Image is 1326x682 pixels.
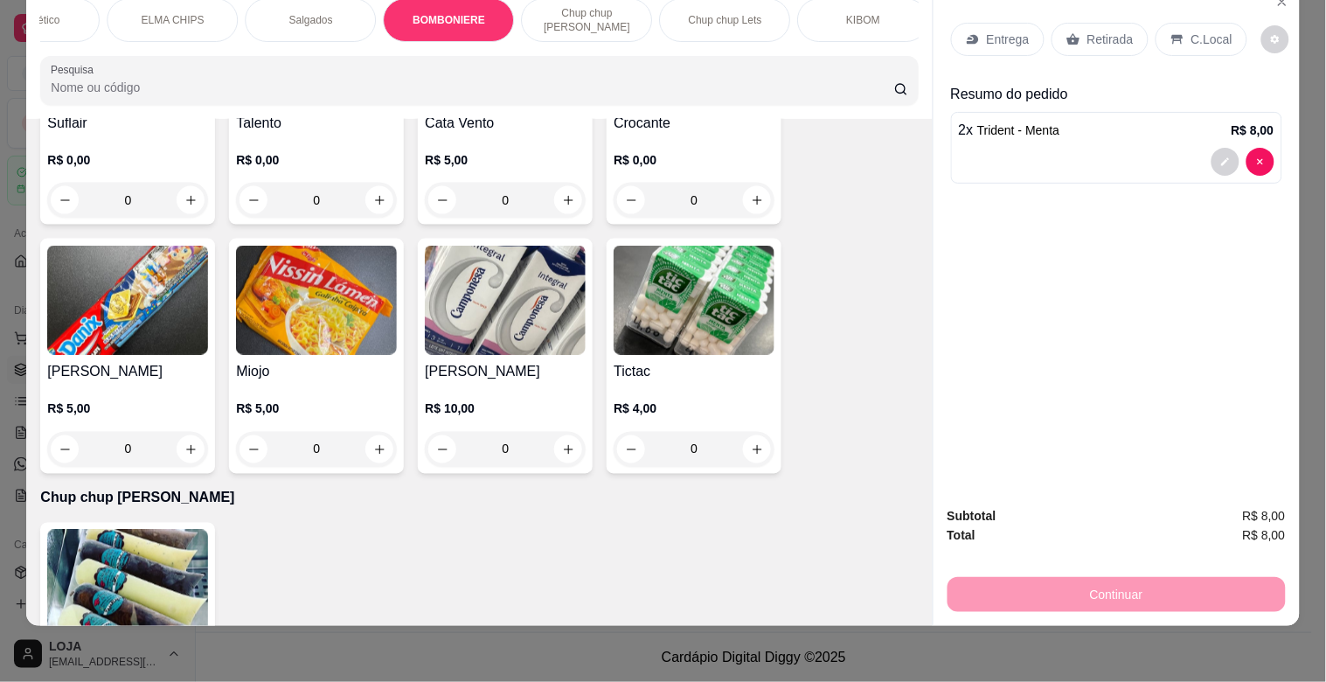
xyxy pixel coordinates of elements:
[236,113,397,134] h4: Talento
[614,246,774,355] img: product-image
[1087,31,1134,48] p: Retirada
[554,186,582,214] button: increase-product-quantity
[948,528,975,542] strong: Total
[1261,25,1289,53] button: decrease-product-quantity
[51,62,100,77] label: Pesquisa
[236,362,397,383] h4: Miojo
[47,530,208,639] img: product-image
[236,400,397,418] p: R$ 5,00
[1232,122,1274,139] p: R$ 8,00
[959,120,1060,141] p: 2 x
[236,246,397,355] img: product-image
[846,13,880,27] p: KIBOM
[554,435,582,463] button: increase-product-quantity
[47,246,208,355] img: product-image
[536,6,637,34] p: Chup chup [PERSON_NAME]
[47,400,208,418] p: R$ 5,00
[743,435,771,463] button: increase-product-quantity
[614,151,774,169] p: R$ 0,00
[987,31,1030,48] p: Entrega
[614,400,774,418] p: R$ 4,00
[428,186,456,214] button: decrease-product-quantity
[413,13,485,27] p: BOMBONIERE
[425,246,586,355] img: product-image
[47,113,208,134] h4: Suflair
[51,435,79,463] button: decrease-product-quantity
[51,79,894,96] input: Pesquisa
[425,113,586,134] h4: Cata Vento
[240,435,267,463] button: decrease-product-quantity
[428,435,456,463] button: decrease-product-quantity
[977,123,1059,137] span: Trident - Menta
[951,84,1282,105] p: Resumo do pedido
[425,400,586,418] p: R$ 10,00
[365,435,393,463] button: increase-product-quantity
[1246,148,1274,176] button: decrease-product-quantity
[177,435,205,463] button: increase-product-quantity
[40,488,918,509] p: Chup chup [PERSON_NAME]
[614,113,774,134] h4: Crocante
[1243,525,1286,545] span: R$ 8,00
[425,151,586,169] p: R$ 5,00
[47,362,208,383] h4: [PERSON_NAME]
[614,362,774,383] h4: Tictac
[47,151,208,169] p: R$ 0,00
[1191,31,1232,48] p: C.Local
[948,509,996,523] strong: Subtotal
[1243,506,1286,525] span: R$ 8,00
[1211,148,1239,176] button: decrease-product-quantity
[288,13,332,27] p: Salgados
[425,362,586,383] h4: [PERSON_NAME]
[688,13,761,27] p: Chup chup Lets
[617,435,645,463] button: decrease-product-quantity
[141,13,204,27] p: ELMA CHIPS
[236,151,397,169] p: R$ 0,00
